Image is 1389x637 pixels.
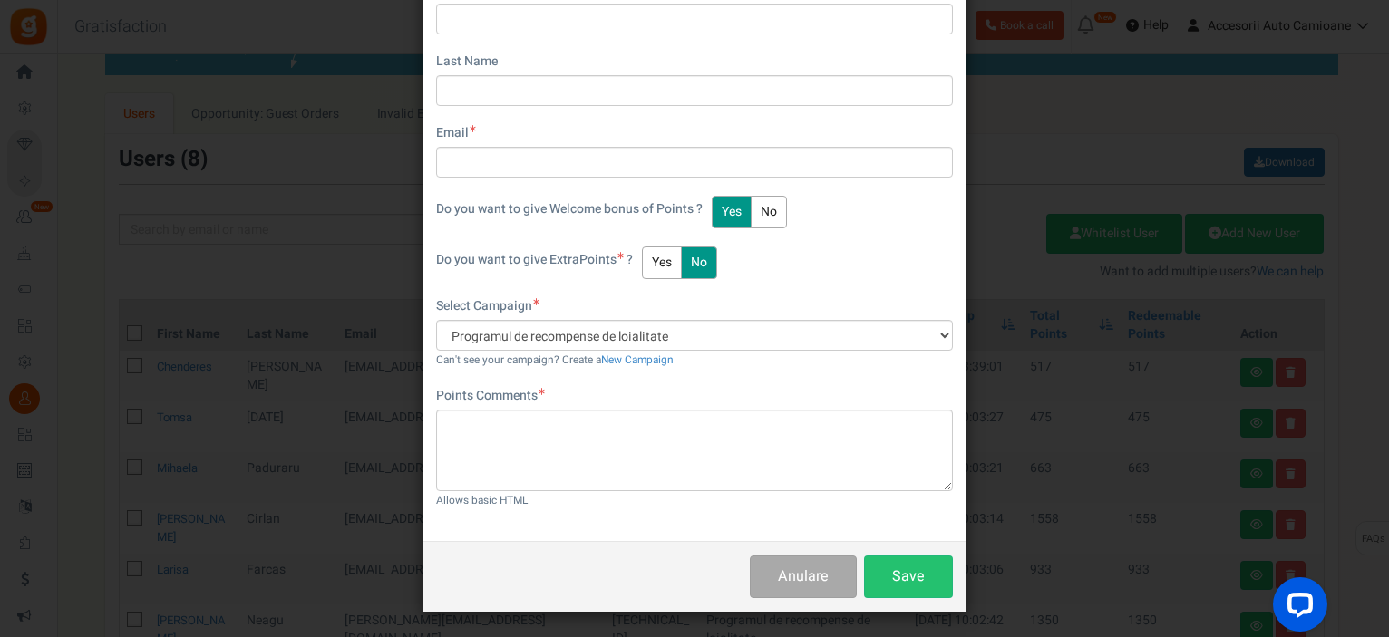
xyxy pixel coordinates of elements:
[436,200,703,218] label: Do you want to give Welcome bonus of Points ?
[436,250,579,269] span: Do you want to give Extra
[642,246,682,279] button: Yes
[627,250,633,269] span: ?
[436,352,674,368] small: Can't see your campaign? Create a
[436,493,528,508] small: Allows basic HTML
[712,196,752,228] button: Yes
[750,555,857,598] button: Anulare
[751,196,787,228] button: No
[436,297,539,315] label: Select Campaign
[601,352,674,368] a: New Campaign
[436,124,476,142] label: Email
[436,387,545,405] label: Points Comments
[681,246,717,279] button: No
[864,555,953,598] button: Save
[436,251,633,269] label: Points
[436,53,498,71] label: Last Name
